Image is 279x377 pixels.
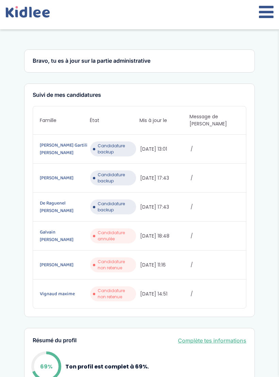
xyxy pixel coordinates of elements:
[191,146,240,153] span: /
[139,117,190,124] span: Mis à jour le
[98,230,134,242] span: Candidature annulée
[98,201,134,213] span: Candidature backup
[140,232,189,240] span: [DATE] 18:48
[191,175,240,182] span: /
[98,143,134,155] span: Candidature backup
[98,259,134,271] span: Candidature non retenue
[140,290,189,298] span: [DATE] 14:51
[40,362,52,371] p: 69%
[140,175,189,182] span: [DATE] 17:43
[140,146,189,153] span: [DATE] 13:01
[40,290,89,298] a: Vignaud maxime
[65,362,149,371] p: Ton profil est complet à 69%.
[98,172,134,184] span: Candidature backup
[98,288,134,300] span: Candidature non retenue
[90,117,140,124] span: État
[40,199,89,214] a: De Raguenel [PERSON_NAME]
[33,337,77,344] h3: Résumé du profil
[33,58,246,64] h3: Bravo, tu es à jour sur la partie administrative
[191,203,240,211] span: /
[191,261,240,269] span: /
[33,92,246,98] h3: Suivi de mes candidatures
[140,261,189,269] span: [DATE] 11:16
[40,141,89,156] a: [PERSON_NAME] Gartili [PERSON_NAME]
[191,290,240,298] span: /
[40,174,89,182] a: [PERSON_NAME]
[191,232,240,240] span: /
[140,203,189,211] span: [DATE] 17:43
[178,336,246,345] a: Complète tes informations
[40,117,90,124] span: Famille
[40,261,89,269] a: [PERSON_NAME]
[190,113,240,127] span: Message de [PERSON_NAME]
[40,228,89,243] a: Galvain [PERSON_NAME]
